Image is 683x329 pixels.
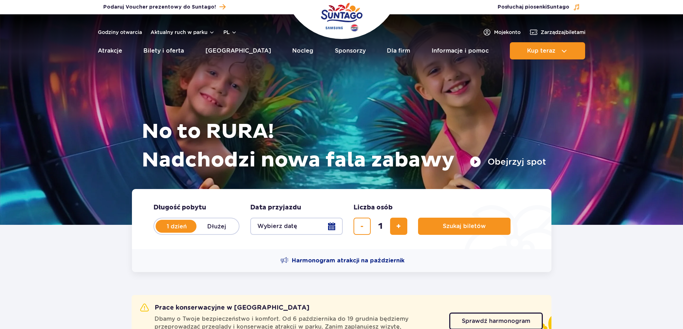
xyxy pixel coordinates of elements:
[223,29,237,36] button: pl
[510,42,585,59] button: Kup teraz
[335,42,366,59] a: Sponsorzy
[498,4,580,11] button: Posłuchaj piosenkiSuntago
[387,42,410,59] a: Dla firm
[143,42,184,59] a: Bilety i oferta
[153,203,206,212] span: Długość pobytu
[292,42,313,59] a: Nocleg
[547,5,569,10] span: Suntago
[541,29,585,36] span: Zarządzaj biletami
[140,304,309,312] h2: Prace konserwacyjne w [GEOGRAPHIC_DATA]
[354,203,393,212] span: Liczba osób
[156,219,197,234] label: 1 dzień
[132,189,551,249] form: Planowanie wizyty w Park of Poland
[372,218,389,235] input: liczba biletów
[498,4,569,11] span: Posłuchaj piosenki
[354,218,371,235] button: usuń bilet
[142,117,546,175] h1: No to RURA! Nadchodzi nowa fala zabawy
[443,223,486,229] span: Szukaj biletów
[250,203,301,212] span: Data przyjazdu
[494,29,521,36] span: Moje konto
[205,42,271,59] a: [GEOGRAPHIC_DATA]
[103,2,226,12] a: Podaruj Voucher prezentowy do Suntago!
[483,28,521,37] a: Mojekonto
[462,318,530,324] span: Sprawdź harmonogram
[98,42,122,59] a: Atrakcje
[529,28,585,37] a: Zarządzajbiletami
[103,4,216,11] span: Podaruj Voucher prezentowy do Suntago!
[280,256,404,265] a: Harmonogram atrakcji na październik
[470,156,546,168] button: Obejrzyj spot
[98,29,142,36] a: Godziny otwarcia
[527,48,555,54] span: Kup teraz
[390,218,407,235] button: dodaj bilet
[196,219,237,234] label: Dłużej
[432,42,489,59] a: Informacje i pomoc
[418,218,511,235] button: Szukaj biletów
[250,218,343,235] button: Wybierz datę
[151,29,215,35] button: Aktualny ruch w parku
[292,257,404,265] span: Harmonogram atrakcji na październik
